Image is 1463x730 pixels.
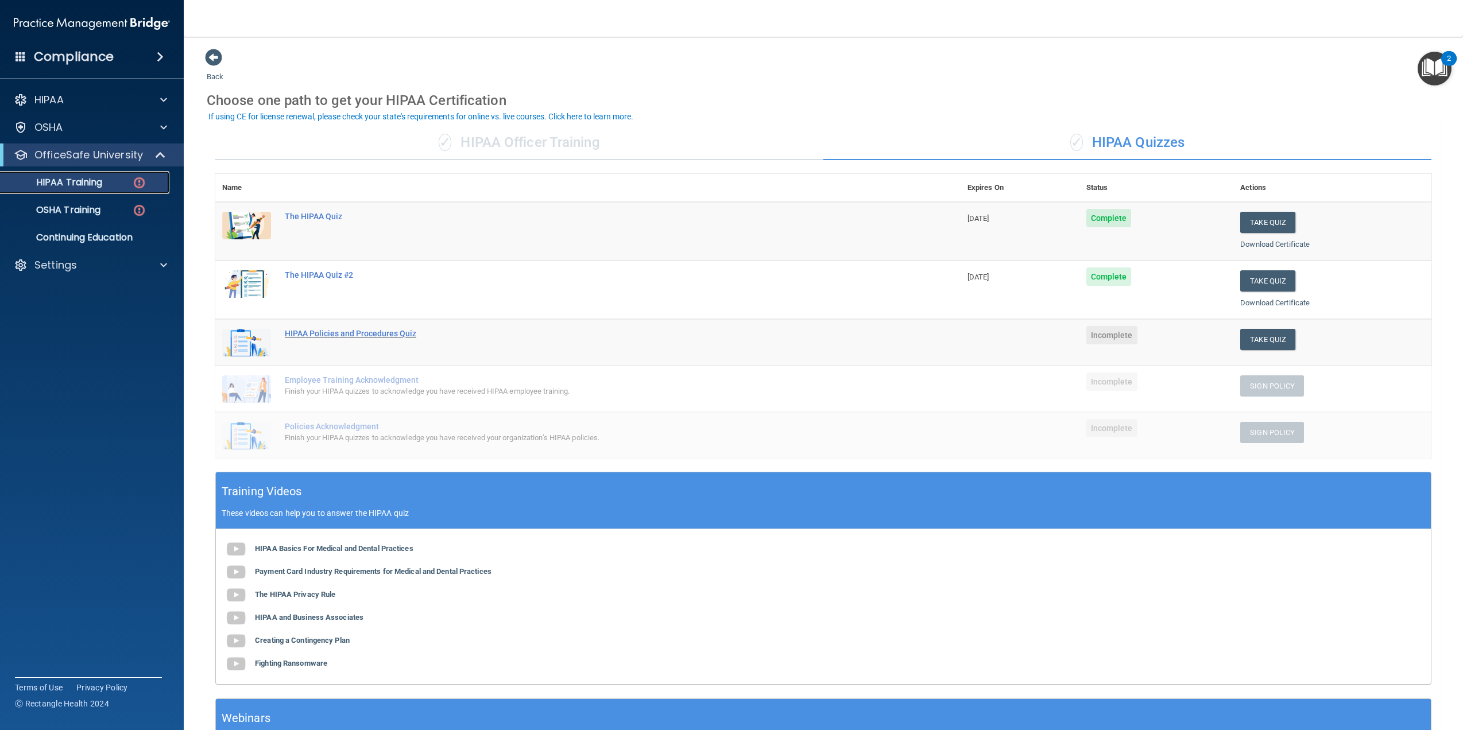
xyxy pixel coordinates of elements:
h4: Compliance [34,49,114,65]
img: gray_youtube_icon.38fcd6cc.png [225,653,247,675]
a: OfficeSafe University [14,148,167,162]
p: These videos can help you to answer the HIPAA quiz [222,508,1425,518]
span: Incomplete [1086,372,1137,391]
button: Open Resource Center, 2 new notifications [1418,52,1452,86]
div: HIPAA Policies and Procedures Quiz [285,329,903,338]
b: HIPAA and Business Associates [255,613,363,622]
img: gray_youtube_icon.38fcd6cc.png [225,538,247,561]
div: Finish your HIPAA quizzes to acknowledge you have received HIPAA employee training. [285,385,903,398]
img: gray_youtube_icon.38fcd6cc.png [225,630,247,653]
p: HIPAA [34,93,64,107]
a: Settings [14,258,167,272]
a: HIPAA [14,93,167,107]
div: The HIPAA Quiz #2 [285,270,903,279]
b: Creating a Contingency Plan [255,636,350,644]
h5: Webinars [222,708,270,728]
span: ✓ [439,134,451,151]
a: Download Certificate [1240,298,1310,307]
span: Complete [1086,209,1132,227]
th: Expires On [961,174,1079,202]
div: If using CE for license renewal, please check your state's requirements for online vs. live cours... [208,112,633,121]
button: If using CE for license renewal, please check your state's requirements for online vs. live cours... [207,111,635,122]
a: Back [207,59,223,81]
th: Status [1079,174,1234,202]
img: gray_youtube_icon.38fcd6cc.png [225,561,247,584]
b: The HIPAA Privacy Rule [255,590,335,599]
span: ✓ [1070,134,1083,151]
span: Incomplete [1086,419,1137,437]
span: Ⓒ Rectangle Health 2024 [15,698,109,709]
p: OfficeSafe University [34,148,143,162]
a: Download Certificate [1240,240,1310,248]
button: Take Quiz [1240,329,1295,350]
b: HIPAA Basics For Medical and Dental Practices [255,544,413,553]
span: Incomplete [1086,326,1137,344]
a: OSHA [14,121,167,134]
div: Finish your HIPAA quizzes to acknowledge you have received your organization’s HIPAA policies. [285,431,903,445]
img: PMB logo [14,12,170,35]
div: Choose one path to get your HIPAA Certification [207,84,1440,117]
button: Take Quiz [1240,212,1295,233]
b: Fighting Ransomware [255,659,327,667]
button: Sign Policy [1240,375,1304,397]
div: HIPAA Officer Training [215,126,823,160]
p: OSHA Training [7,204,100,216]
a: Privacy Policy [76,682,128,693]
span: [DATE] [967,273,989,281]
b: Payment Card Industry Requirements for Medical and Dental Practices [255,567,491,576]
div: The HIPAA Quiz [285,212,903,221]
div: Employee Training Acknowledgment [285,375,903,385]
div: Policies Acknowledgment [285,422,903,431]
button: Sign Policy [1240,422,1304,443]
img: danger-circle.6113f641.png [132,203,146,218]
p: HIPAA Training [7,177,102,188]
th: Actions [1233,174,1431,202]
div: 2 [1447,59,1451,73]
th: Name [215,174,278,202]
span: [DATE] [967,214,989,223]
p: OSHA [34,121,63,134]
p: Continuing Education [7,232,164,243]
img: danger-circle.6113f641.png [132,176,146,190]
img: gray_youtube_icon.38fcd6cc.png [225,584,247,607]
img: gray_youtube_icon.38fcd6cc.png [225,607,247,630]
h5: Training Videos [222,482,302,502]
a: Terms of Use [15,682,63,693]
div: HIPAA Quizzes [823,126,1431,160]
span: Complete [1086,267,1132,286]
p: Settings [34,258,77,272]
button: Take Quiz [1240,270,1295,292]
